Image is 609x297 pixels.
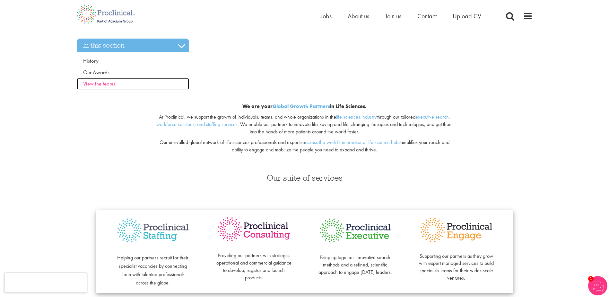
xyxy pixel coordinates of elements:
span: History [83,57,99,64]
img: Proclinical Engage [419,216,494,244]
h3: In this section [77,39,189,52]
span: Helping our partners recruit for their specialist vacancies by connecting them with talented prof... [117,254,188,286]
a: View the teams [77,78,189,90]
span: Our Awards [83,69,109,76]
a: across the world's international life science hubs [305,139,400,146]
p: Bringing together innovative search methods and a refined, scientific approach to engage [DATE] l... [318,247,393,276]
iframe: reCAPTCHA [4,273,87,292]
a: Our Awards [77,67,189,78]
img: Proclinical Consulting [216,216,292,243]
img: Proclinical Staffing [115,216,191,245]
a: History [77,55,189,67]
p: At Proclinical, we support the growth of individuals, teams, and whole organizations in the throu... [154,113,455,136]
p: Providing our partners with strategic, operational and commercial guidance to develop, register a... [216,245,292,282]
a: About us [348,12,369,20]
a: life sciences industry [336,113,377,120]
a: Upload CV [453,12,481,20]
a: Jobs [321,12,332,20]
span: View the teams [83,80,115,87]
p: Our unrivalled global network of life sciences professionals and expertise amplifies your reach a... [154,139,455,154]
p: Supporting our partners as they grow with expert managed services to build specialists teams for ... [419,245,494,282]
span: 1 [588,276,594,282]
a: Contact [417,12,437,20]
img: Proclinical Executive [318,216,393,245]
a: Global Growth Partners [273,103,330,110]
b: We are your in Life Sciences. [242,103,367,110]
img: Chatbot [588,276,607,295]
h3: Our suite of services [77,174,533,182]
a: executive search, workforce solutions, and staffing services [156,113,450,128]
a: Join us [385,12,401,20]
